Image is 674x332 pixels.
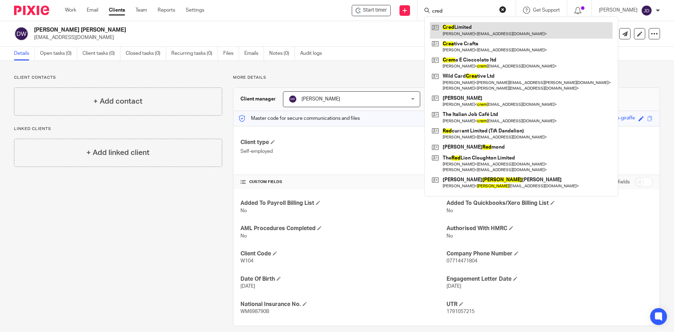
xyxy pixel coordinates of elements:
[240,139,447,146] h4: Client type
[641,5,652,16] img: svg%3E
[447,275,653,283] h4: Engagement Letter Date
[65,7,76,14] a: Work
[447,225,653,232] h4: Authorised With HMRC
[136,7,147,14] a: Team
[499,6,506,13] button: Clear
[14,47,35,60] a: Details
[93,96,143,107] h4: + Add contact
[223,47,239,60] a: Files
[14,126,222,132] p: Linked clients
[447,259,477,263] span: 07714471804
[431,8,495,15] input: Search
[14,26,29,41] img: svg%3E
[447,234,453,239] span: No
[447,250,653,258] h4: Company Phone Number
[240,179,447,185] h4: CUSTOM FIELDS
[269,47,295,60] a: Notes (0)
[86,147,150,158] h4: + Add linked client
[363,7,387,14] span: Start timer
[40,47,77,60] a: Open tasks (0)
[352,5,391,16] div: David Richard Walker
[289,95,297,103] img: svg%3E
[82,47,120,60] a: Client tasks (0)
[186,7,204,14] a: Settings
[599,7,637,14] p: [PERSON_NAME]
[14,6,49,15] img: Pixie
[240,225,447,232] h4: AML Procedures Completed
[447,208,453,213] span: No
[34,26,458,34] h2: [PERSON_NAME] [PERSON_NAME]
[240,275,447,283] h4: Date Of Birth
[87,7,98,14] a: Email
[240,301,447,308] h4: National Insurance No.
[300,47,327,60] a: Audit logs
[302,97,340,102] span: [PERSON_NAME]
[244,47,264,60] a: Emails
[34,34,564,41] p: [EMAIL_ADDRESS][DOMAIN_NAME]
[240,250,447,258] h4: Client Code
[240,96,276,103] h3: Client manager
[240,148,447,155] p: Self-employed
[239,115,360,122] p: Master code for secure communications and files
[240,309,269,314] span: WM698790B
[158,7,175,14] a: Reports
[240,259,253,263] span: W104
[233,75,660,80] p: More details
[240,200,447,207] h4: Added To Payroll Billing List
[109,7,125,14] a: Clients
[14,75,222,80] p: Client contacts
[447,200,653,207] h4: Added To Quickbooks/Xero Billing List
[240,208,247,213] span: No
[447,309,475,314] span: 1791057215
[533,8,560,13] span: Get Support
[447,301,653,308] h4: UTR
[171,47,218,60] a: Recurring tasks (0)
[240,234,247,239] span: No
[240,284,255,289] span: [DATE]
[126,47,166,60] a: Closed tasks (0)
[447,284,461,289] span: [DATE]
